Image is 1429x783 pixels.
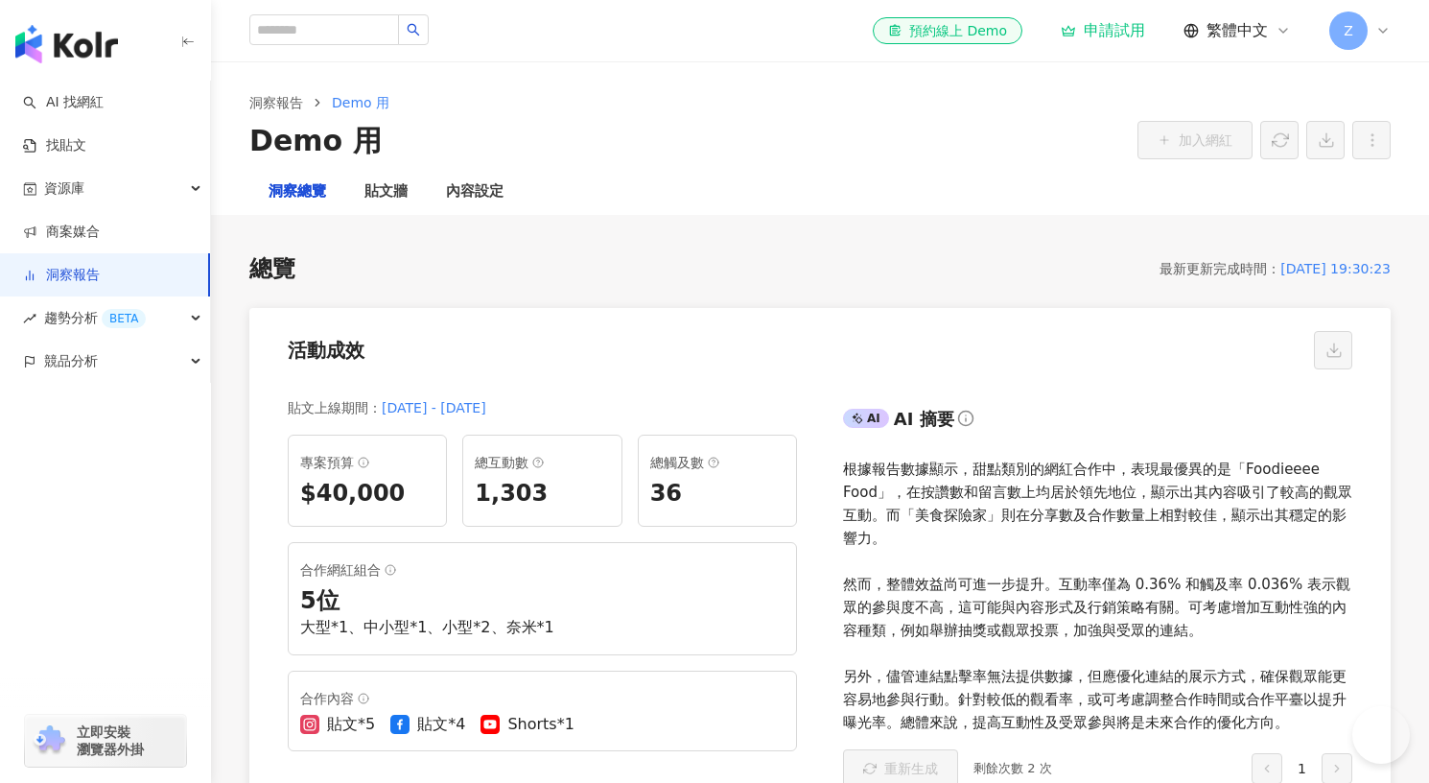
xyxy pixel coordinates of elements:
[873,17,1022,44] a: 預約線上 Demo
[246,92,307,113] a: 洞察報告
[475,478,609,510] div: 1,303
[300,558,785,581] div: 合作網紅組合
[249,253,295,286] div: 總覽
[364,180,408,203] div: 貼文牆
[407,23,420,36] span: search
[23,136,86,155] a: 找貼文
[300,451,434,474] div: 專案預算
[288,396,382,419] div: 貼文上線期間 ：
[25,715,186,767] a: chrome extension立即安裝 瀏覽器外掛
[650,451,785,474] div: 總觸及數
[332,95,389,110] span: Demo 用
[843,409,889,428] div: AI
[300,687,785,710] div: 合作內容
[1344,20,1353,41] span: Z
[475,451,609,474] div: 總互動數
[1206,20,1268,41] span: 繁體中文
[44,340,98,383] span: 競品分析
[300,585,785,618] div: 5 位
[44,297,146,340] span: 趨勢分析
[843,404,1352,442] div: AIAI 摘要
[269,180,326,203] div: 洞察總覽
[102,309,146,328] div: BETA
[249,121,382,161] div: Demo 用
[650,478,785,510] div: 36
[77,724,144,758] span: 立即安裝 瀏覽器外掛
[1137,121,1253,159] button: 加入網紅
[23,266,100,285] a: 洞察報告
[23,223,100,242] a: 商案媒合
[15,25,118,63] img: logo
[44,167,84,210] span: 資源庫
[894,407,954,431] div: AI 摘要
[23,93,104,112] a: searchAI 找網紅
[507,714,574,735] div: Shorts*1
[1061,21,1145,40] a: 申請試用
[300,478,434,510] div: $40,000
[1280,257,1391,280] div: [DATE] 19:30:23
[446,180,504,203] div: 內容設定
[843,458,1352,734] div: 根據報告數據顯示，甜點類別的網紅合作中，表現最優異的是「Foodieeee Food」，在按讚數和留言數上均居於領先地位，顯示出其內容吸引了較高的觀眾互動。而「美食探險家」則在分享數及合作數量上...
[31,725,68,756] img: chrome extension
[1352,724,1410,781] iframe: Toggle Customer Support
[300,617,785,638] div: 大型*1、中小型*1、小型*2、奈米*1
[973,759,1052,778] div: 剩餘次數 2 次
[1160,257,1280,280] div: 最新更新完成時間 ：
[382,396,486,419] div: [DATE] - [DATE]
[888,21,1007,40] div: 預約線上 Demo
[288,337,364,364] div: 活動成效
[23,312,36,325] span: rise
